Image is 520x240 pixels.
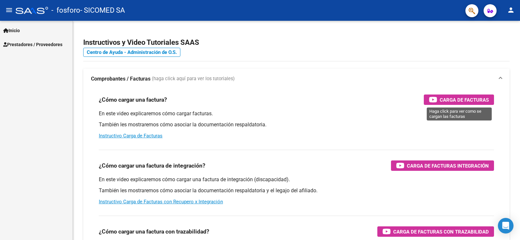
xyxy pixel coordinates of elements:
button: Carga de Facturas Integración [391,160,494,171]
button: Carga de Facturas [424,95,494,105]
p: En este video explicaremos cómo cargar facturas. [99,110,494,117]
h2: Instructivos y Video Tutoriales SAAS [83,36,510,49]
strong: Comprobantes / Facturas [91,75,150,82]
p: También les mostraremos cómo asociar la documentación respaldatoria. [99,121,494,128]
span: Carga de Facturas con Trazabilidad [393,228,489,236]
a: Instructivo Carga de Facturas con Recupero x Integración [99,199,223,205]
a: Instructivo Carga de Facturas [99,133,162,139]
span: Carga de Facturas [440,96,489,104]
span: (haga click aquí para ver los tutoriales) [152,75,235,82]
h3: ¿Cómo cargar una factura? [99,95,167,104]
button: Carga de Facturas con Trazabilidad [377,226,494,237]
p: También les mostraremos cómo asociar la documentación respaldatoria y el legajo del afiliado. [99,187,494,194]
a: Centro de Ayuda - Administración de O.S. [83,48,180,57]
h3: ¿Cómo cargar una factura con trazabilidad? [99,227,209,236]
span: - fosforo [51,3,80,18]
p: En este video explicaremos cómo cargar una factura de integración (discapacidad). [99,176,494,183]
h3: ¿Cómo cargar una factura de integración? [99,161,205,170]
span: Prestadores / Proveedores [3,41,62,48]
span: Inicio [3,27,20,34]
div: Open Intercom Messenger [498,218,513,234]
mat-icon: menu [5,6,13,14]
mat-icon: person [507,6,515,14]
mat-expansion-panel-header: Comprobantes / Facturas (haga click aquí para ver los tutoriales) [83,69,510,89]
span: Carga de Facturas Integración [407,162,489,170]
span: - SICOMED SA [80,3,125,18]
